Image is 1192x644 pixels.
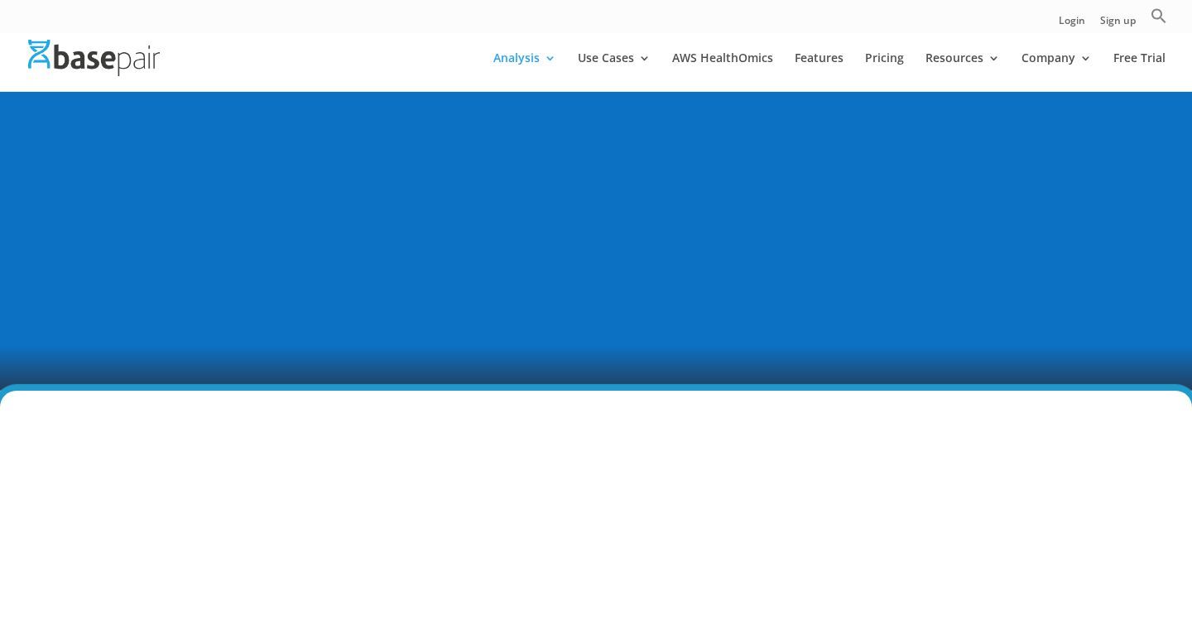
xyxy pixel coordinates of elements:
a: Login [1059,16,1085,33]
a: AWS HealthOmics [672,52,773,91]
img: Basepair [28,40,160,75]
a: Company [1021,52,1092,91]
a: Sign up [1100,16,1136,33]
svg: Search [1151,7,1167,24]
a: Pricing [865,52,904,91]
a: Features [795,52,844,91]
a: Use Cases [578,52,651,91]
a: Search Icon Link [1151,7,1167,33]
a: Resources [925,52,1000,91]
a: Analysis [493,52,556,91]
a: Free Trial [1113,52,1166,91]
